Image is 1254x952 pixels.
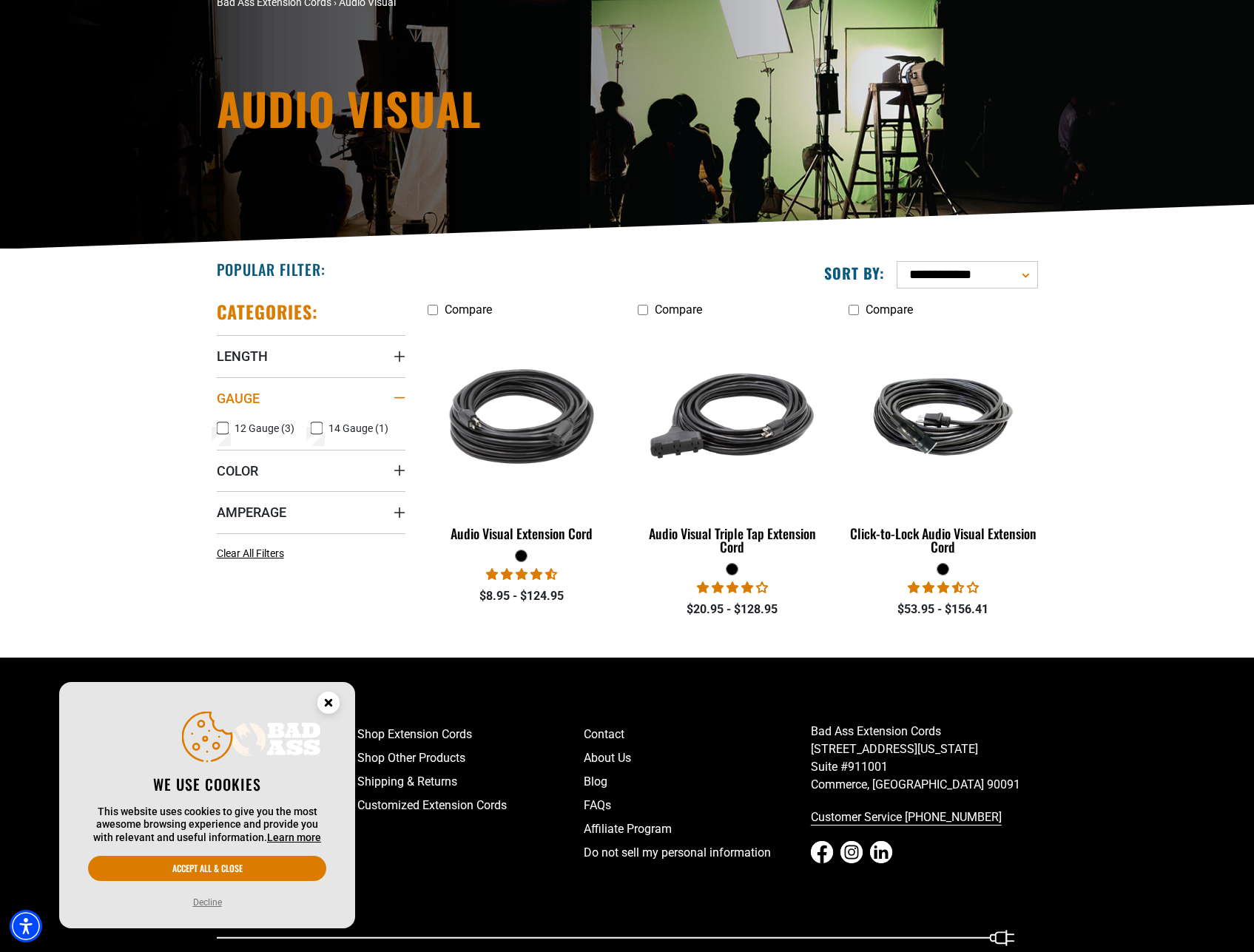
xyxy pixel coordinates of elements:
[638,527,826,553] div: Audio Visual Triple Tap Extension Cord
[849,527,1037,553] div: Click-to-Lock Audio Visual Extension Cord
[59,682,355,929] aside: Cookie Consent
[445,303,492,317] span: Compare
[88,856,326,881] button: Accept all & close
[584,723,811,746] a: Contact
[811,806,1038,829] a: call 833-674-1699
[811,841,833,863] a: Facebook - open in a new tab
[584,770,811,794] a: Blog
[189,895,226,910] button: Decline
[217,260,326,279] h2: Popular Filter:
[697,581,768,595] span: 3.75 stars
[217,546,290,561] a: Clear All Filters
[840,841,863,863] a: Instagram - open in a new tab
[217,377,405,419] summary: Gauge
[267,831,321,843] a: This website uses cookies to give you the most awesome browsing experience and provide you with r...
[217,504,286,521] span: Amperage
[217,390,260,407] span: Gauge
[88,774,326,794] h2: We use cookies
[584,817,811,841] a: Affiliate Program
[217,462,258,479] span: Color
[357,770,584,794] a: Shipping & Returns
[638,324,826,562] a: black Audio Visual Triple Tap Extension Cord
[486,567,557,581] span: 4.68 stars
[217,491,405,533] summary: Amperage
[428,324,616,549] a: black Audio Visual Extension Cord
[584,794,811,817] a: FAQs
[870,841,892,863] a: LinkedIn - open in a new tab
[639,331,826,502] img: black
[217,348,268,365] span: Length
[584,841,811,865] a: Do not sell my personal information
[357,794,584,817] a: Customized Extension Cords
[235,423,294,433] span: 12 Gauge (3)
[584,746,811,770] a: About Us
[638,601,826,618] div: $20.95 - $128.95
[428,527,616,540] div: Audio Visual Extension Cord
[302,682,355,728] button: Close this option
[217,335,405,377] summary: Length
[850,359,1036,473] img: black
[908,581,979,595] span: 3.50 stars
[866,303,913,317] span: Compare
[88,806,326,845] p: This website uses cookies to give you the most awesome browsing experience and provide you with r...
[357,746,584,770] a: Shop Other Products
[357,723,584,746] a: Shop Extension Cords
[849,601,1037,618] div: $53.95 - $156.41
[217,450,405,491] summary: Color
[328,423,388,433] span: 14 Gauge (1)
[824,263,885,283] label: Sort by:
[428,331,615,502] img: black
[217,547,284,559] span: Clear All Filters
[428,587,616,605] div: $8.95 - $124.95
[811,723,1038,794] p: Bad Ass Extension Cords [STREET_ADDRESS][US_STATE] Suite #911001 Commerce, [GEOGRAPHIC_DATA] 90091
[655,303,702,317] span: Compare
[849,324,1037,562] a: black Click-to-Lock Audio Visual Extension Cord
[217,300,319,323] h2: Categories:
[10,910,42,942] div: Accessibility Menu
[217,86,757,130] h1: Audio Visual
